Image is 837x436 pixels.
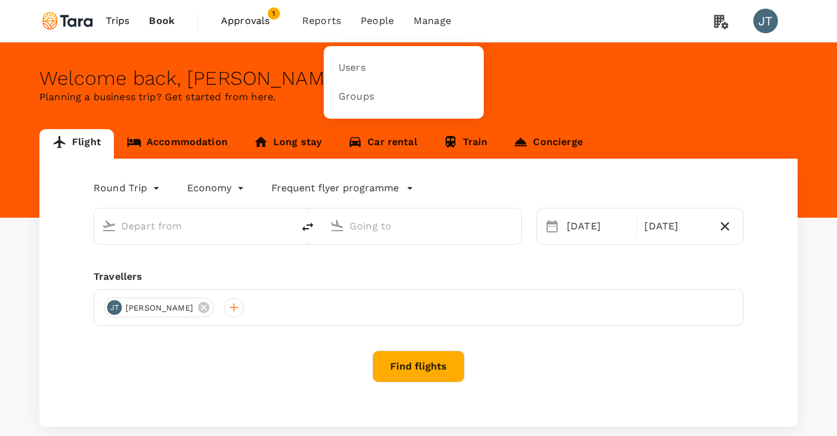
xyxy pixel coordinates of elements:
span: Approvals [221,14,282,28]
span: Manage [414,14,451,28]
a: Concierge [500,129,595,159]
div: JT [753,9,778,33]
div: [DATE] [639,214,711,239]
div: [DATE] [562,214,634,239]
div: Round Trip [94,178,162,198]
div: Economy [187,178,247,198]
button: delete [293,212,322,242]
span: Book [149,14,175,28]
button: Open [284,224,287,227]
span: [PERSON_NAME] [118,302,201,314]
span: People [361,14,394,28]
div: Travellers [94,269,743,284]
span: Trips [106,14,130,28]
p: Planning a business trip? Get started from here. [39,90,798,105]
a: Flight [39,129,114,159]
a: Accommodation [114,129,241,159]
button: Frequent flyer programme [271,181,414,196]
input: Depart from [121,216,267,236]
span: Reports [302,14,341,28]
button: Open [513,224,515,227]
a: Users [331,54,476,82]
input: Going to [350,216,495,236]
a: Groups [331,82,476,111]
span: Users [338,61,366,75]
span: Groups [338,90,374,104]
p: Frequent flyer programme [271,181,399,196]
a: Long stay [241,129,335,159]
div: JT[PERSON_NAME] [104,298,214,317]
a: Car rental [335,129,430,159]
span: 1 [268,7,280,20]
img: Tara Climate Ltd [39,7,96,34]
div: JT [107,300,122,315]
div: Welcome back , [PERSON_NAME] . [39,67,798,90]
a: Train [430,129,501,159]
button: Find flights [372,351,465,382]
